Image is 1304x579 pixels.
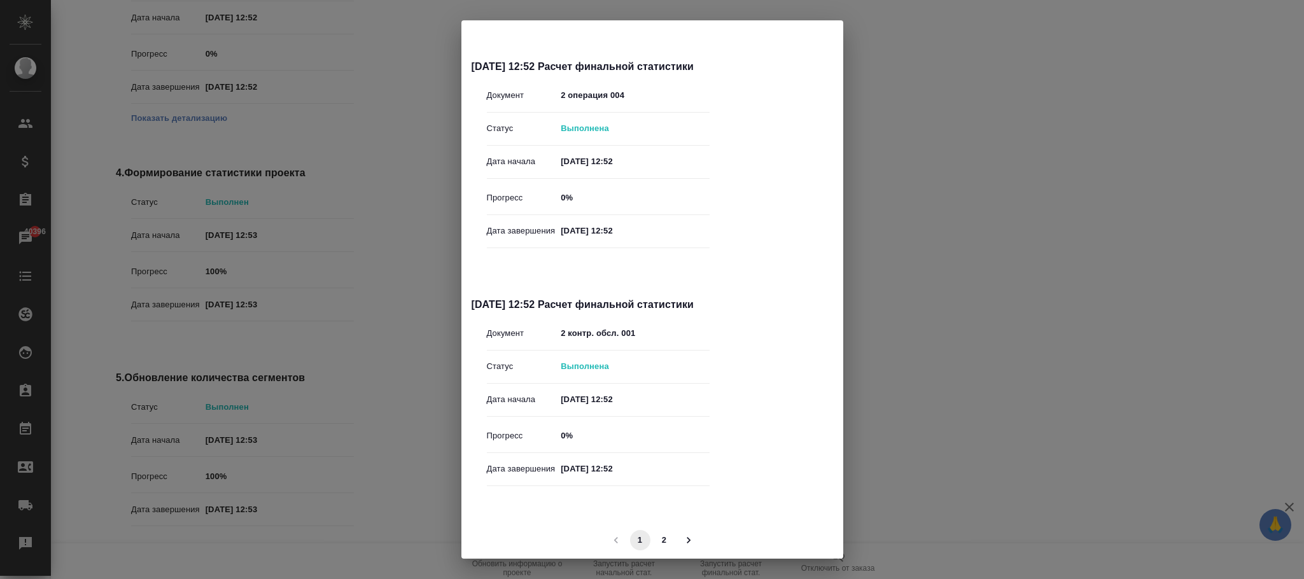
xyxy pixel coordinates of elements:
p: 2 контр. обсл. 001 [561,327,709,340]
span: [DATE] 12:52 Расчет финальной статистики [472,297,710,312]
p: 0% [561,429,709,442]
p: Дата начала [487,393,561,406]
p: [DATE] 12:52 [561,463,709,475]
p: Дата завершения [487,463,561,475]
p: [DATE] 12:52 [561,155,709,168]
p: [DATE] 12:52 [561,225,709,237]
button: Go to page 2 [654,530,675,550]
p: Выполнена [561,360,709,373]
p: Прогресс [487,429,561,442]
span: [DATE] 12:52 Расчет финальной статистики [472,59,710,74]
p: Документ [487,89,561,102]
p: [DATE] 12:52 [561,393,709,406]
p: Прогресс [487,192,561,204]
p: Выполнена [561,122,709,135]
p: Статус [487,122,561,135]
p: Статус [487,360,561,373]
button: page 1 [630,530,650,550]
p: 0% [561,192,709,204]
button: Go to next page [678,530,699,550]
p: 2 операция 004 [561,89,709,102]
p: Дата начала [487,155,561,168]
p: Документ [487,327,561,340]
p: Дата завершения [487,225,561,237]
nav: pagination navigation [604,530,701,550]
